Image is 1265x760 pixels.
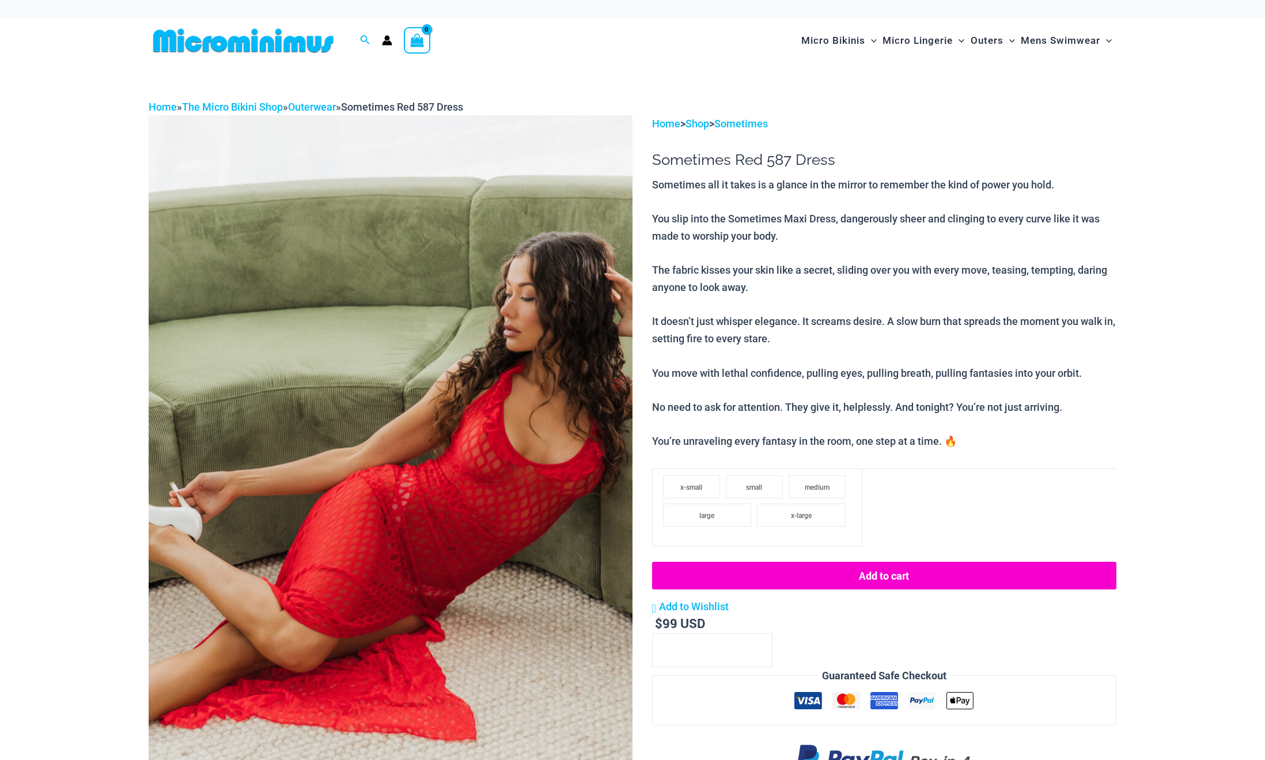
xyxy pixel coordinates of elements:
span: Menu Toggle [865,26,877,55]
span: Sometimes Red 587 Dress [341,101,463,113]
span: Micro Lingerie [883,26,953,55]
p: > > [652,115,1116,133]
a: Add to Wishlist [652,598,729,615]
legend: Guaranteed Safe Checkout [817,667,951,685]
a: Micro LingerieMenu ToggleMenu Toggle [880,23,967,58]
span: Add to Wishlist [659,600,729,612]
span: x-large [791,512,812,520]
a: OutersMenu ToggleMenu Toggle [968,23,1018,58]
h1: Sometimes Red 587 Dress [652,151,1116,169]
li: medium [789,475,846,498]
a: Shop [685,118,709,130]
li: x-large [757,504,846,527]
span: Menu Toggle [1100,26,1112,55]
li: x-small [663,475,720,498]
img: MM SHOP LOGO FLAT [149,28,338,54]
li: small [726,475,783,498]
a: The Micro Bikini Shop [182,101,283,113]
a: Micro BikinisMenu ToggleMenu Toggle [798,23,880,58]
a: View Shopping Cart, empty [404,27,430,54]
a: Account icon link [382,35,392,46]
span: large [699,512,714,520]
span: $ [655,615,662,632]
a: Home [652,118,680,130]
a: Sometimes [714,118,768,130]
input: Product quantity [652,633,772,667]
span: » » » [149,101,463,113]
span: x-small [680,483,702,491]
span: Micro Bikinis [801,26,865,55]
a: Outerwear [288,101,336,113]
nav: Site Navigation [797,21,1116,60]
a: Mens SwimwearMenu ToggleMenu Toggle [1018,23,1115,58]
span: Mens Swimwear [1021,26,1100,55]
span: small [746,483,762,491]
a: Search icon link [360,33,370,48]
button: Add to cart [652,562,1116,589]
span: Outers [971,26,1003,55]
span: medium [805,483,830,491]
p: Sometimes all it takes is a glance in the mirror to remember the kind of power you hold. You slip... [652,176,1116,450]
a: Home [149,101,177,113]
li: large [663,504,752,527]
span: Menu Toggle [953,26,964,55]
bdi: 99 USD [655,615,705,632]
span: Menu Toggle [1003,26,1015,55]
